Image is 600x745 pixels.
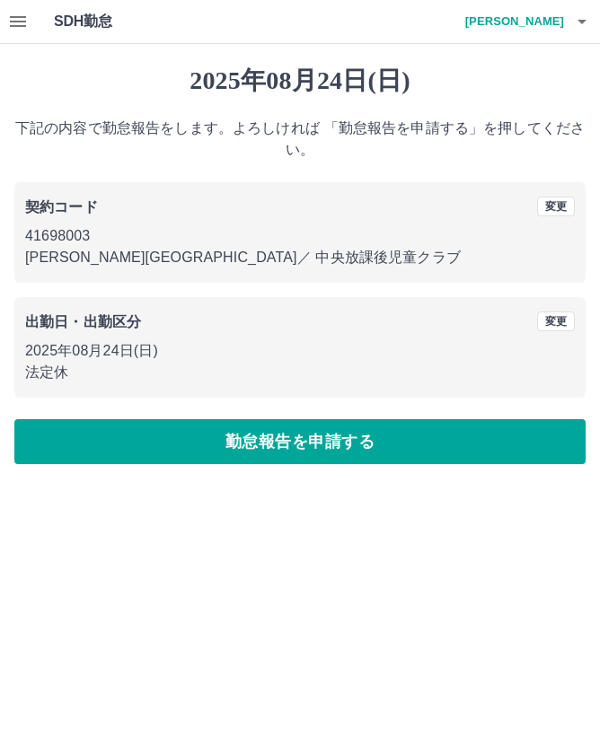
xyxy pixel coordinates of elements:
[25,247,575,268] p: [PERSON_NAME][GEOGRAPHIC_DATA] ／ 中央放課後児童クラブ
[537,197,575,216] button: 変更
[25,362,575,383] p: 法定休
[25,199,98,215] b: 契約コード
[25,314,141,329] b: 出勤日・出勤区分
[537,311,575,331] button: 変更
[14,66,586,96] h1: 2025年08月24日(日)
[25,225,575,247] p: 41698003
[14,118,586,161] p: 下記の内容で勤怠報告をします。よろしければ 「勤怠報告を申請する」を押してください。
[14,419,586,464] button: 勤怠報告を申請する
[25,340,575,362] p: 2025年08月24日(日)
